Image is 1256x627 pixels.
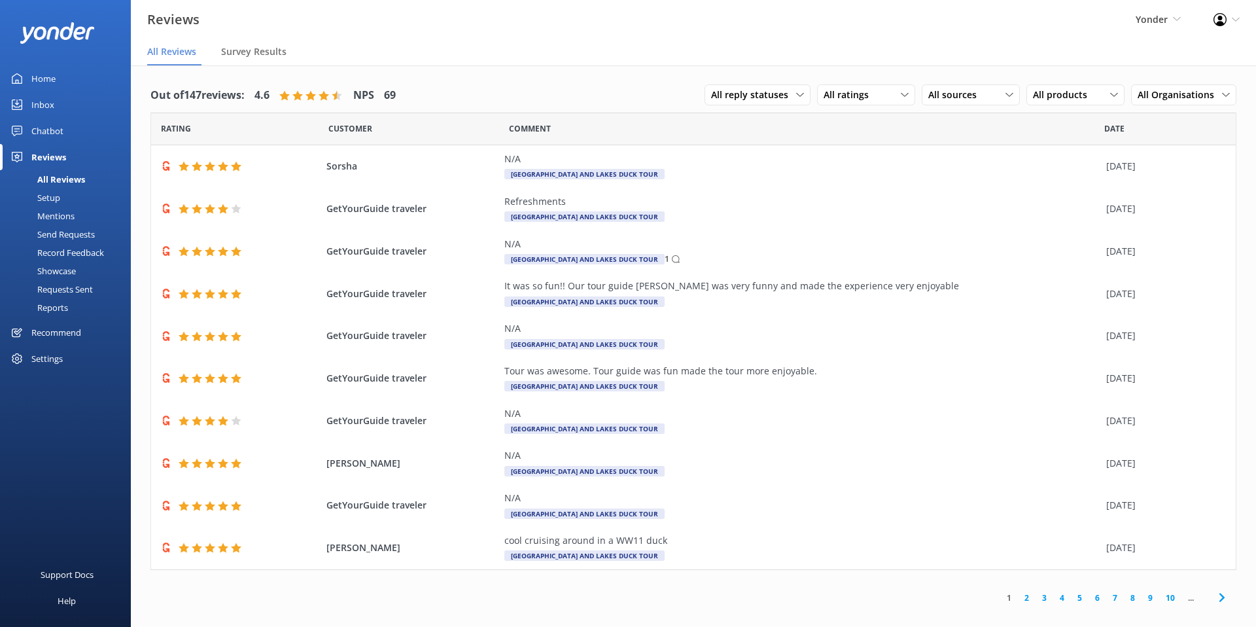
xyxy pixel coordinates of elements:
span: Question [509,122,551,135]
div: N/A [504,237,1100,251]
span: All ratings [824,88,877,102]
span: GetYourGuide traveler [326,287,498,301]
span: [PERSON_NAME] [326,541,498,555]
a: Setup [8,188,131,207]
span: All sources [928,88,985,102]
span: Survey Results [221,45,287,58]
a: 6 [1089,592,1106,604]
span: All Organisations [1138,88,1222,102]
div: Settings [31,346,63,372]
div: [GEOGRAPHIC_DATA] and Lakes Duck Tour [504,381,665,391]
span: Yonder [1136,13,1168,26]
span: GetYourGuide traveler [326,414,498,428]
div: Mentions [8,207,75,225]
span: GetYourGuide traveler [326,329,498,343]
div: Chatbot [31,118,63,144]
div: [DATE] [1106,287,1219,301]
a: 1 [1000,592,1018,604]
div: Inbox [31,92,54,118]
div: [DATE] [1106,159,1219,173]
span: Date [161,122,191,135]
a: All Reviews [8,170,131,188]
span: All products [1033,88,1095,102]
a: 10 [1159,592,1181,604]
div: [GEOGRAPHIC_DATA] and Lakes Duck Tour [504,466,665,476]
a: 2 [1018,592,1036,604]
div: [DATE] [1106,541,1219,555]
div: Help [58,588,76,614]
div: Requests Sent [8,280,93,298]
div: Showcase [8,262,76,280]
div: Reviews [31,144,66,170]
div: [GEOGRAPHIC_DATA] and Lakes Duck Tour [504,423,665,434]
div: N/A [504,406,1100,421]
span: All Reviews [147,45,196,58]
div: N/A [504,321,1100,336]
h4: Out of 147 reviews: [150,87,245,104]
h3: Reviews [147,9,200,30]
div: Recommend [31,319,81,346]
span: GetYourGuide traveler [326,371,498,385]
a: Showcase [8,262,131,280]
h4: 4.6 [254,87,270,104]
a: Requests Sent [8,280,131,298]
span: Date [328,122,372,135]
a: Reports [8,298,131,317]
div: [DATE] [1106,329,1219,343]
span: ... [1181,592,1200,604]
div: Refreshments [504,194,1100,209]
div: [DATE] [1106,202,1219,216]
div: [GEOGRAPHIC_DATA] and Lakes Duck Tour [504,211,665,222]
div: N/A [504,491,1100,505]
div: It was so fun!! Our tour guide [PERSON_NAME] was very funny and made the experience very enjoyable [504,279,1100,293]
div: [GEOGRAPHIC_DATA] and Lakes Duck Tour [504,296,665,307]
a: Record Feedback [8,243,131,262]
div: Reports [8,298,68,317]
span: [PERSON_NAME] [326,456,498,471]
div: [DATE] [1106,456,1219,471]
span: All reply statuses [711,88,796,102]
h4: NPS [353,87,374,104]
span: GetYourGuide traveler [326,498,498,512]
a: 7 [1106,592,1124,604]
p: 1 [665,253,669,265]
div: [DATE] [1106,244,1219,259]
span: Sorsha [326,159,498,173]
a: 8 [1124,592,1142,604]
div: [GEOGRAPHIC_DATA] and Lakes Duck Tour [504,339,665,349]
div: [DATE] [1106,371,1219,385]
a: 4 [1053,592,1071,604]
div: Home [31,65,56,92]
div: [GEOGRAPHIC_DATA] and Lakes Duck Tour [504,254,665,264]
a: 5 [1071,592,1089,604]
a: Mentions [8,207,131,225]
span: GetYourGuide traveler [326,244,498,259]
div: Record Feedback [8,243,104,262]
div: Setup [8,188,60,207]
h4: 69 [384,87,396,104]
div: N/A [504,448,1100,463]
span: GetYourGuide traveler [326,202,498,216]
div: [GEOGRAPHIC_DATA] and Lakes Duck Tour [504,169,665,179]
div: Support Docs [41,562,94,588]
div: [DATE] [1106,414,1219,428]
div: N/A [504,152,1100,166]
div: [DATE] [1106,498,1219,512]
span: Date [1104,122,1125,135]
a: Send Requests [8,225,131,243]
div: [GEOGRAPHIC_DATA] and Lakes Duck Tour [504,509,665,519]
div: cool cruising around in a WW11 duck [504,533,1100,548]
div: Send Requests [8,225,95,243]
a: 3 [1036,592,1053,604]
div: Tour was awesome. Tour guide was fun made the tour more enjoyable. [504,364,1100,378]
div: [GEOGRAPHIC_DATA] and Lakes Duck Tour [504,550,665,561]
div: All Reviews [8,170,85,188]
img: yonder-white-logo.png [20,22,95,44]
a: 9 [1142,592,1159,604]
